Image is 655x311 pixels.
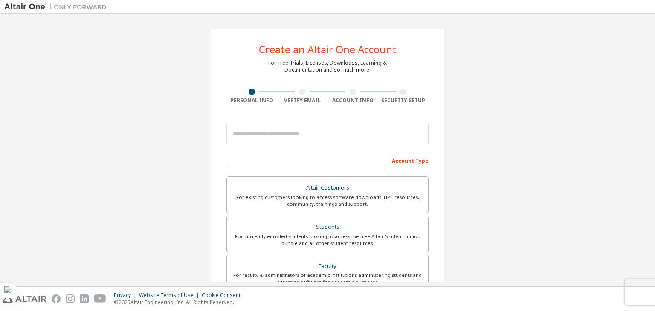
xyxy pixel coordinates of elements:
div: Faculty [232,260,423,272]
div: Privacy [114,292,139,299]
div: Create an Altair One Account [259,44,397,55]
div: For faculty & administrators of academic institutions administering students and accessing softwa... [232,272,423,285]
p: © 2025 Altair Engineering, Inc. All Rights Reserved. [114,299,246,306]
div: For existing customers looking to access software downloads, HPC resources, community, trainings ... [232,194,423,207]
img: linkedin.svg [80,294,89,303]
div: Altair Customers [232,182,423,194]
div: Cookie Consent [202,292,246,299]
div: Account Info [327,97,378,104]
img: facebook.svg [52,294,61,303]
div: For currently enrolled students looking to access the free Altair Student Edition bundle and all ... [232,233,423,247]
div: Account Type [226,153,429,167]
img: Altair One [4,3,111,11]
img: instagram.svg [66,294,75,303]
div: Website Terms of Use [139,292,202,299]
div: Verify Email [277,97,328,104]
div: Personal Info [226,97,277,104]
div: For Free Trials, Licenses, Downloads, Learning & Documentation and so much more. [268,60,387,73]
div: Security Setup [378,97,429,104]
img: altair_logo.svg [3,294,46,303]
img: youtube.svg [94,294,106,303]
div: Students [232,221,423,233]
